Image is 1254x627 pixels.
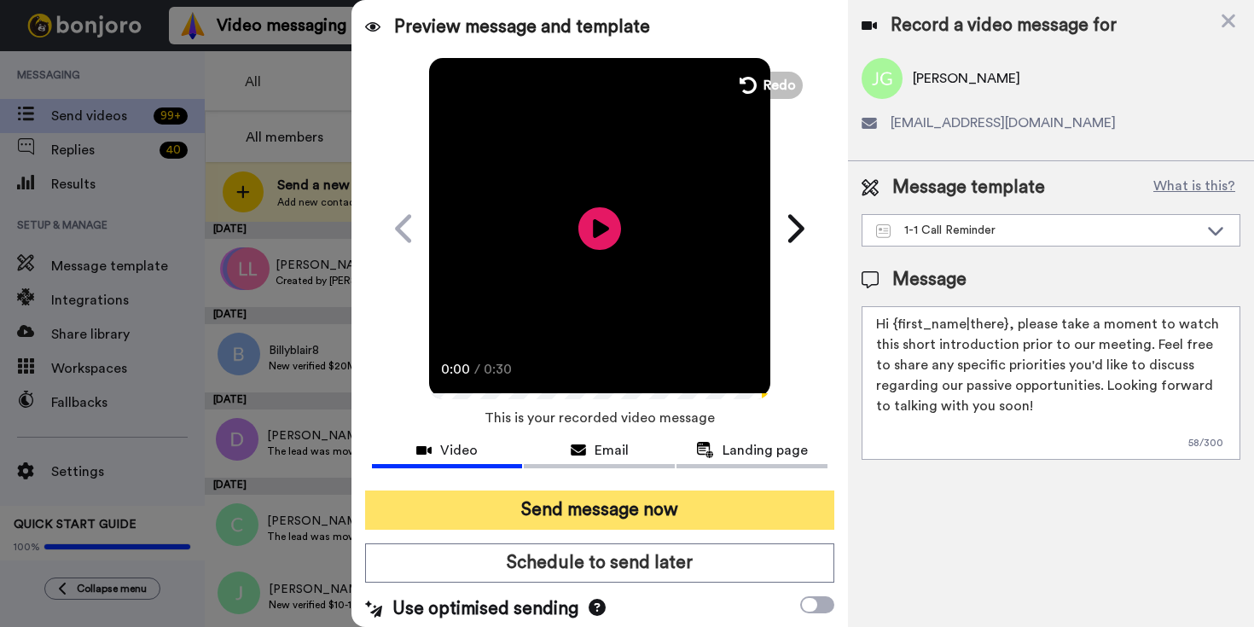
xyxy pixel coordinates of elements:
[485,399,715,437] span: This is your recorded video message
[392,596,578,622] span: Use optimised sending
[365,543,834,583] button: Schedule to send later
[474,359,480,380] span: /
[892,175,1045,200] span: Message template
[484,359,514,380] span: 0:30
[595,440,629,461] span: Email
[862,306,1240,460] textarea: Hi {first_name|there}, please take a moment to watch this short introduction prior to our meeting...
[1148,175,1240,200] button: What is this?
[441,359,471,380] span: 0:00
[892,267,967,293] span: Message
[876,224,891,238] img: Message-temps.svg
[876,222,1199,239] div: 1-1 Call Reminder
[723,440,808,461] span: Landing page
[891,113,1116,133] span: [EMAIL_ADDRESS][DOMAIN_NAME]
[365,491,834,530] button: Send message now
[440,440,478,461] span: Video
